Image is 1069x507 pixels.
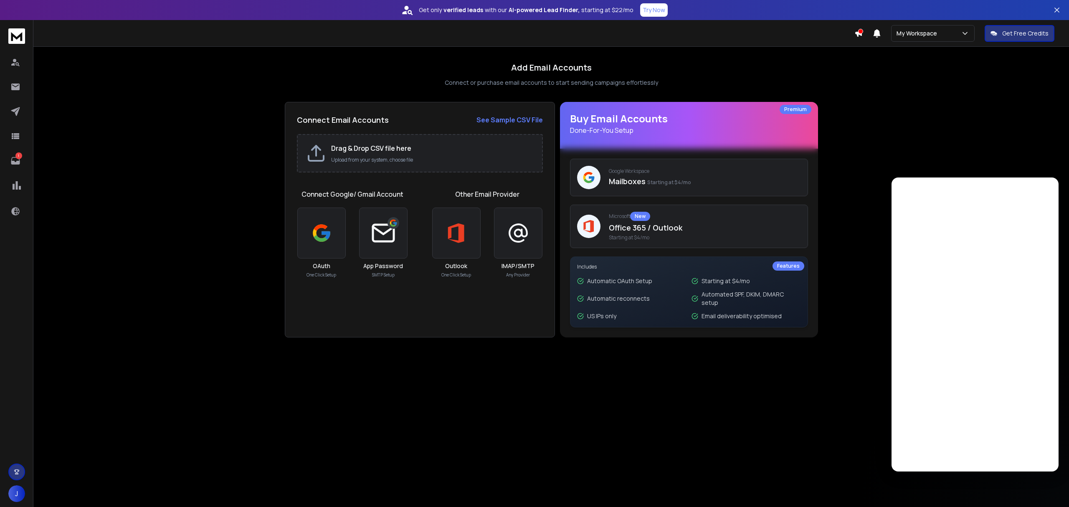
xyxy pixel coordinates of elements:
strong: verified leads [443,6,483,14]
button: J [8,485,25,502]
p: Microsoft [609,212,801,221]
p: Automatic reconnects [587,294,650,303]
p: Includes [577,264,801,270]
strong: See Sample CSV File [476,115,543,124]
p: Get Free Credits [1002,29,1049,38]
h3: IMAP/SMTP [502,262,534,270]
div: Premium [780,105,811,114]
p: Mailboxes [609,175,801,187]
iframe: Intercom live chat [1039,478,1059,498]
strong: AI-powered Lead Finder, [509,6,580,14]
h1: Other Email Provider [455,189,519,199]
p: 1 [15,152,22,159]
p: Connect or purchase email accounts to start sending campaigns effortlessly [445,79,658,87]
p: Starting at $4/mo [702,277,750,285]
p: Email deliverability optimised [702,312,782,320]
a: See Sample CSV File [476,115,543,125]
h1: Add Email Accounts [511,62,592,74]
h3: App Password [363,262,403,270]
p: One Click Setup [441,272,471,278]
h3: Outlook [445,262,467,270]
h1: Buy Email Accounts [570,112,808,135]
p: My Workspace [897,29,940,38]
button: Try Now [640,3,668,17]
p: Automated SPF, DKIM, DMARC setup [702,290,801,307]
p: Done-For-You Setup [570,125,808,135]
p: Any Provider [506,272,530,278]
button: Get Free Credits [985,25,1054,42]
iframe: Intercom live chat [892,177,1059,472]
p: Try Now [643,6,665,14]
span: Starting at $4/mo [609,234,801,241]
p: Office 365 / Outlook [609,222,801,233]
h3: OAuth [313,262,330,270]
p: One Click Setup [307,272,336,278]
div: Features [773,261,804,271]
div: New [630,212,650,221]
h2: Connect Email Accounts [297,114,389,126]
p: US IPs only [587,312,616,320]
h1: Connect Google/ Gmail Account [301,189,403,199]
img: logo [8,28,25,44]
p: Google Workspace [609,168,801,175]
p: Automatic OAuth Setup [587,277,652,285]
span: Starting at $4/mo [647,179,691,186]
h2: Drag & Drop CSV file here [331,143,534,153]
p: SMTP Setup [372,272,395,278]
p: Upload from your system, choose file [331,157,534,163]
a: 1 [7,152,24,169]
p: Get only with our starting at $22/mo [419,6,633,14]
